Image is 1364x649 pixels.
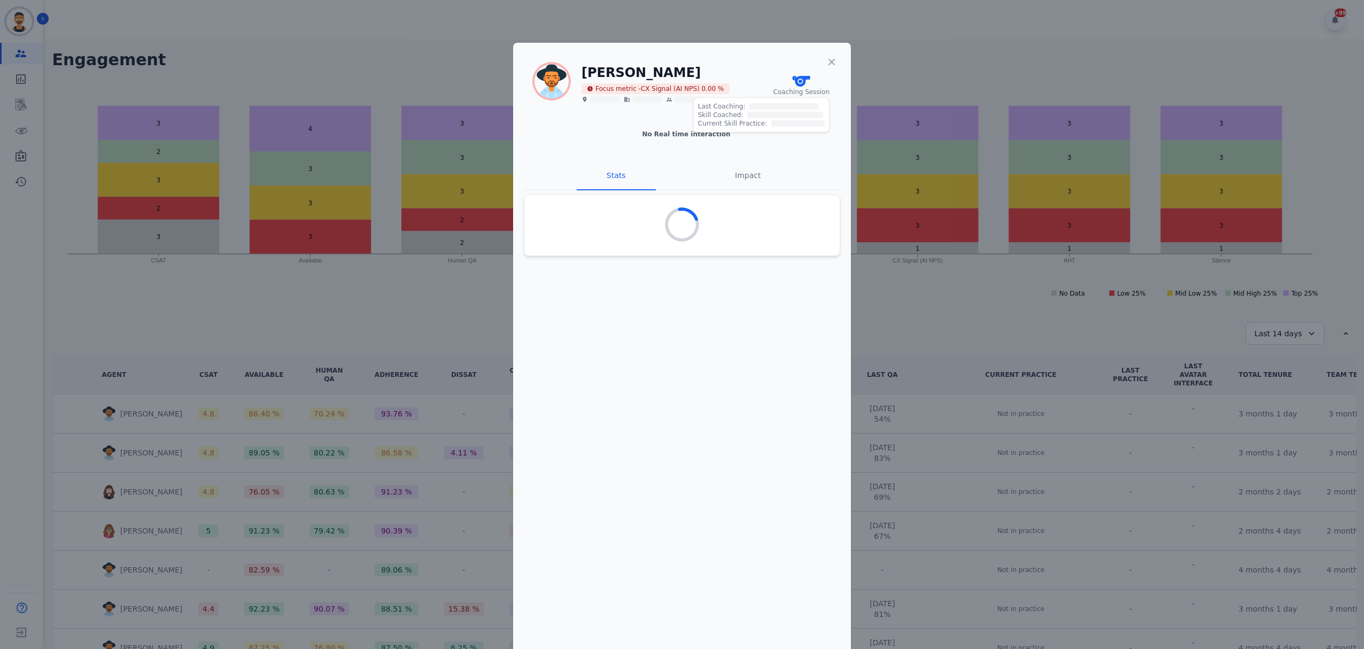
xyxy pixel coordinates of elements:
div: No Real time interaction [532,130,840,138]
h1: [PERSON_NAME] [582,64,730,81]
div: Current Skill Practice: [698,119,825,128]
div: Last Coaching: [698,102,825,111]
span: Coaching Session [773,88,830,96]
span: Impact [735,171,761,180]
span: Focus metric - CX Signal (AI NPS) 0.00 % [582,83,730,94]
img: Rounded avatar [534,64,569,98]
span: Stats [607,171,626,180]
div: Skill Coached: [698,111,825,119]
